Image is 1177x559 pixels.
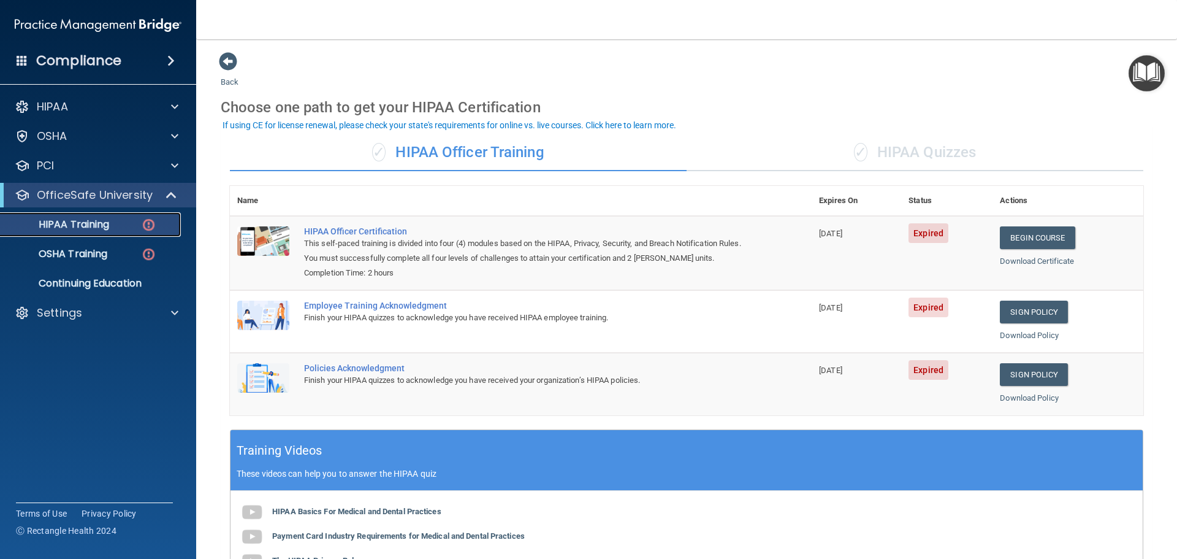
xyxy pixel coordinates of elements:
[15,99,178,114] a: HIPAA
[15,188,178,202] a: OfficeSafe University
[240,525,264,549] img: gray_youtube_icon.38fcd6cc.png
[237,469,1137,479] p: These videos can help you to answer the HIPAA quiz
[1000,363,1068,386] a: Sign Policy
[1000,226,1075,249] a: Begin Course
[237,440,322,461] h5: Training Videos
[819,366,842,375] span: [DATE]
[304,266,750,280] div: Completion Time: 2 hours
[304,226,750,236] a: HIPAA Officer Certification
[908,360,948,380] span: Expired
[372,143,386,161] span: ✓
[230,186,297,216] th: Name
[992,186,1143,216] th: Actions
[37,99,68,114] p: HIPAA
[37,129,67,144] p: OSHA
[8,277,175,290] p: Continuing Education
[37,158,54,173] p: PCI
[15,13,181,37] img: PMB logo
[15,306,178,320] a: Settings
[8,248,107,260] p: OSHA Training
[819,303,842,312] span: [DATE]
[16,507,67,520] a: Terms of Use
[1000,331,1059,340] a: Download Policy
[304,301,750,310] div: Employee Training Acknowledgment
[687,134,1143,171] div: HIPAA Quizzes
[36,52,121,69] h4: Compliance
[37,306,82,320] p: Settings
[854,143,867,161] span: ✓
[15,129,178,144] a: OSHA
[304,373,750,388] div: Finish your HIPAA quizzes to acknowledge you have received your organization’s HIPAA policies.
[221,119,678,131] button: If using CE for license renewal, please check your state's requirements for online vs. live cours...
[304,363,750,373] div: Policies Acknowledgment
[812,186,901,216] th: Expires On
[240,500,264,525] img: gray_youtube_icon.38fcd6cc.png
[82,507,137,520] a: Privacy Policy
[901,186,992,216] th: Status
[1000,393,1059,403] a: Download Policy
[304,236,750,266] div: This self-paced training is divided into four (4) modules based on the HIPAA, Privacy, Security, ...
[304,310,750,325] div: Finish your HIPAA quizzes to acknowledge you have received HIPAA employee training.
[223,121,676,129] div: If using CE for license renewal, please check your state's requirements for online vs. live cours...
[1000,301,1068,323] a: Sign Policy
[221,90,1152,125] div: Choose one path to get your HIPAA Certification
[221,63,238,87] a: Back
[272,507,441,516] b: HIPAA Basics For Medical and Dental Practices
[272,531,525,541] b: Payment Card Industry Requirements for Medical and Dental Practices
[230,134,687,171] div: HIPAA Officer Training
[908,223,948,243] span: Expired
[819,229,842,238] span: [DATE]
[8,218,109,231] p: HIPAA Training
[15,158,178,173] a: PCI
[1000,256,1074,266] a: Download Certificate
[16,525,116,537] span: Ⓒ Rectangle Health 2024
[1129,55,1165,91] button: Open Resource Center
[141,217,156,233] img: danger-circle.6113f641.png
[908,298,948,317] span: Expired
[141,247,156,262] img: danger-circle.6113f641.png
[37,188,153,202] p: OfficeSafe University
